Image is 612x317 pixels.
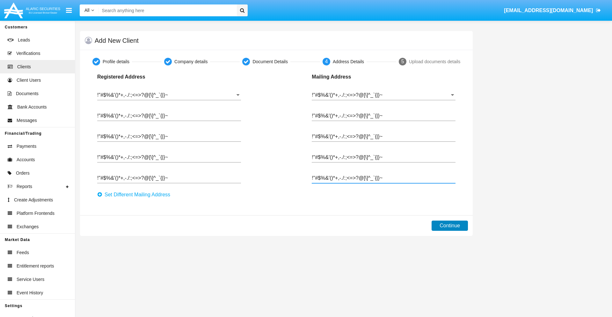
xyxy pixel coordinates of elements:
[17,117,37,124] span: Messages
[16,170,30,177] span: Orders
[17,64,31,70] span: Clients
[174,58,208,65] div: Company details
[312,73,392,81] p: Mailing Address
[333,58,364,65] div: Address Details
[84,8,90,13] span: All
[17,210,55,217] span: Platform Frontends
[97,73,177,81] p: Registered Address
[16,90,39,97] span: Documents
[17,183,32,190] span: Reports
[16,50,40,57] span: Verifications
[17,156,35,163] span: Accounts
[3,1,61,20] img: Logo image
[95,38,139,43] h5: Add New Client
[80,7,99,14] a: All
[409,58,460,65] div: Upload documents details
[18,37,30,43] span: Leads
[17,263,54,269] span: Entitlement reports
[103,58,129,65] div: Profile details
[432,221,468,231] button: Continue
[97,190,174,200] button: Set Different Mailing Address
[252,58,288,65] div: Document Details
[501,2,604,19] a: [EMAIL_ADDRESS][DOMAIN_NAME]
[401,59,404,64] span: 5
[14,197,53,203] span: Create Adjustments
[17,290,43,296] span: Event History
[17,104,47,110] span: Bank Accounts
[504,8,593,13] span: [EMAIL_ADDRESS][DOMAIN_NAME]
[17,249,29,256] span: Feeds
[17,77,41,84] span: Client Users
[17,276,44,283] span: Service Users
[17,223,39,230] span: Exchanges
[17,143,36,150] span: Payments
[325,59,328,64] span: 4
[99,4,235,16] input: Search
